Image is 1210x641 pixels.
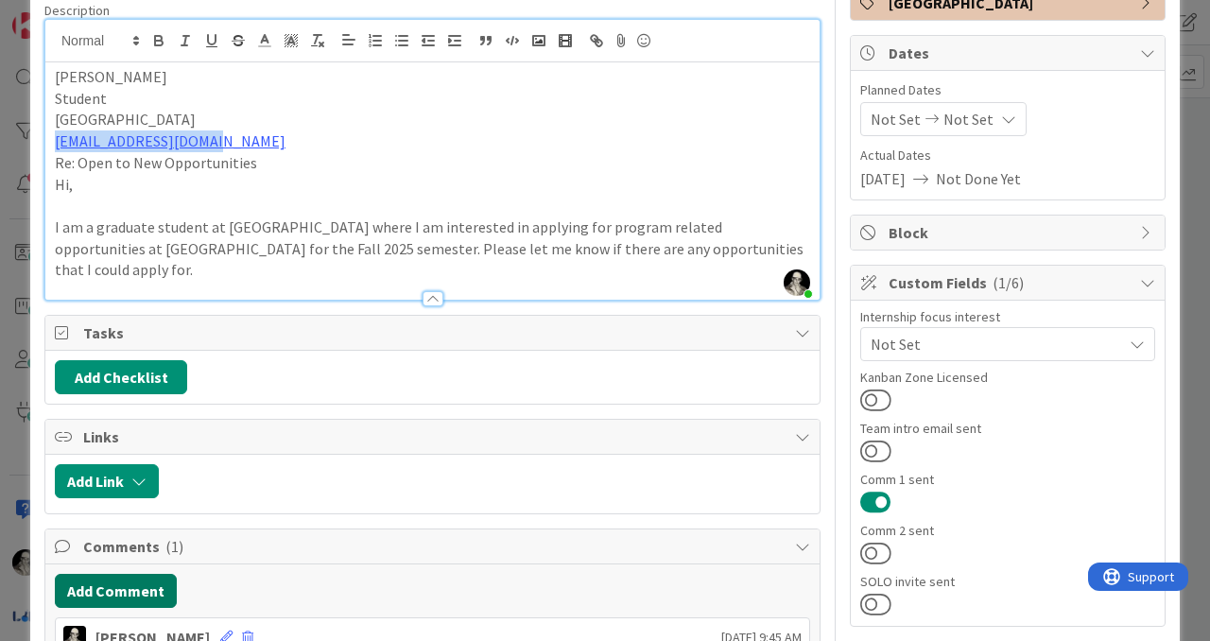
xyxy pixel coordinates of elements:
button: Add Checklist [55,360,187,394]
span: Custom Fields [889,271,1131,294]
p: Hi, [55,174,810,196]
span: Block [889,221,1131,244]
span: Tasks [83,321,786,344]
a: [EMAIL_ADDRESS][DOMAIN_NAME] [55,131,285,150]
img: 5slRnFBaanOLW26e9PW3UnY7xOjyexml.jpeg [784,269,810,296]
p: Student [55,88,810,110]
span: [DATE] [860,167,906,190]
span: Links [83,425,786,448]
p: I am a graduate student at [GEOGRAPHIC_DATA] where I am interested in applying for program relate... [55,217,810,281]
span: Not Set [871,333,1122,355]
span: Planned Dates [860,80,1155,100]
span: Not Set [871,108,921,130]
p: [PERSON_NAME] [55,66,810,88]
button: Add Comment [55,574,177,608]
span: Not Set [943,108,994,130]
div: Kanban Zone Licensed [860,371,1155,384]
span: Support [40,3,86,26]
span: ( 1 ) [165,537,183,556]
p: Re: Open to New Opportunities [55,152,810,174]
div: Internship focus interest [860,310,1155,323]
span: Dates [889,42,1131,64]
span: ( 1/6 ) [993,273,1024,292]
span: Description [44,2,110,19]
button: Add Link [55,464,159,498]
span: Comments [83,535,786,558]
span: Not Done Yet [936,167,1021,190]
span: Actual Dates [860,146,1155,165]
div: Comm 1 sent [860,473,1155,486]
p: [GEOGRAPHIC_DATA] [55,109,810,130]
div: Team intro email sent [860,422,1155,435]
div: SOLO invite sent [860,575,1155,588]
div: Comm 2 sent [860,524,1155,537]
